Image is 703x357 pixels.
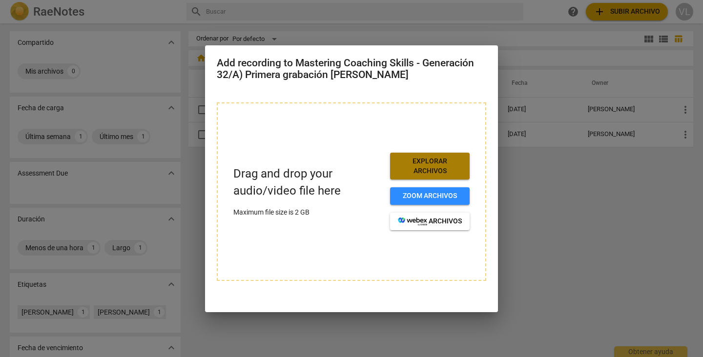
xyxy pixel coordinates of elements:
[390,213,470,230] button: archivos
[390,187,470,205] button: Zoom archivos
[217,57,486,81] h2: Add recording to Mastering Coaching Skills - Generación 32/A) Primera grabación [PERSON_NAME]
[398,191,462,201] span: Zoom archivos
[398,157,462,176] span: Explorar archivos
[233,165,382,199] p: Drag and drop your audio/video file here
[233,207,382,218] p: Maximum file size is 2 GB
[390,153,470,179] button: Explorar archivos
[398,217,462,226] span: archivos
